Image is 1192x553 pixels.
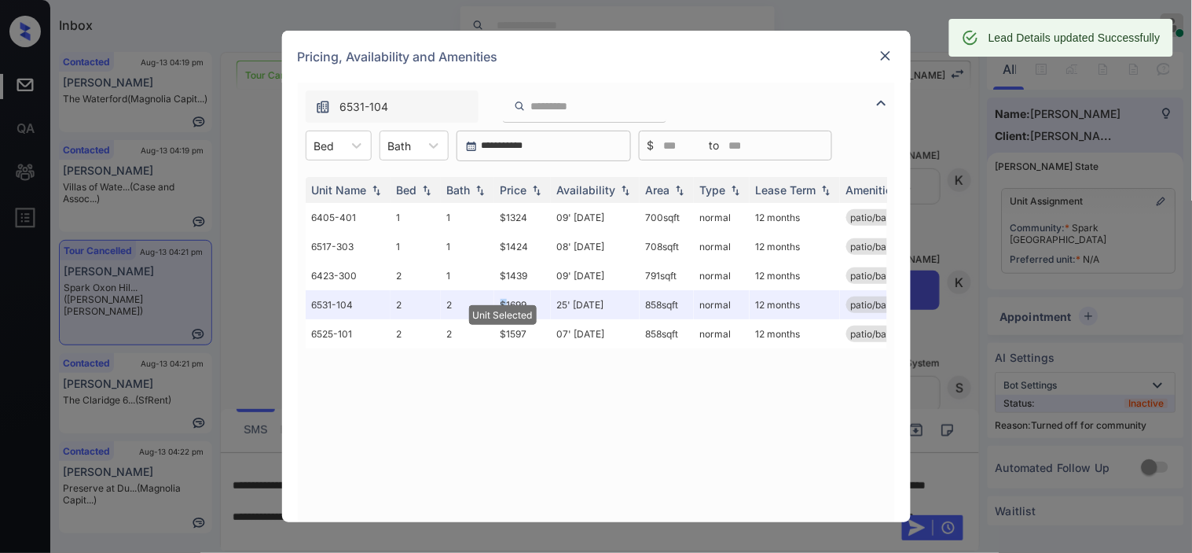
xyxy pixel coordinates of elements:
td: 12 months [750,232,840,261]
td: normal [694,232,750,261]
td: 12 months [750,203,840,232]
td: $1324 [494,203,551,232]
span: patio/balcony [851,241,911,253]
span: patio/balcony [851,299,911,311]
td: 1 [441,232,494,261]
td: normal [694,290,750,319]
td: 12 months [750,261,840,290]
div: Bed [397,183,417,197]
div: Type [700,183,726,197]
div: Lead Details updated Successfully [988,24,1161,52]
td: 09' [DATE] [551,203,640,232]
img: sorting [419,185,435,196]
td: 791 sqft [640,261,694,290]
img: sorting [369,185,384,196]
img: icon-zuma [315,99,331,115]
td: 2 [441,290,494,319]
span: 6531-104 [340,98,389,116]
div: Unit Name [312,183,367,197]
td: 2 [391,290,441,319]
img: icon-zuma [872,94,891,112]
img: sorting [728,185,743,196]
div: Price [501,183,527,197]
td: 25' [DATE] [551,290,640,319]
td: 6405-401 [306,203,391,232]
td: 6517-303 [306,232,391,261]
div: Pricing, Availability and Amenities [282,31,911,83]
span: patio/balcony [851,328,911,340]
td: 09' [DATE] [551,261,640,290]
td: 08' [DATE] [551,232,640,261]
td: $1699 [494,290,551,319]
td: 1 [441,203,494,232]
img: sorting [618,185,633,196]
td: 1 [441,261,494,290]
span: patio/balcony [851,212,911,223]
td: normal [694,319,750,348]
img: icon-zuma [514,99,526,113]
td: normal [694,261,750,290]
div: Amenities [846,183,899,197]
div: Area [646,183,670,197]
td: 12 months [750,319,840,348]
span: $ [647,137,655,154]
td: 6531-104 [306,290,391,319]
td: $1597 [494,319,551,348]
img: close [878,48,893,64]
td: $1439 [494,261,551,290]
td: 708 sqft [640,232,694,261]
div: Lease Term [756,183,816,197]
td: 1 [391,232,441,261]
img: sorting [672,185,688,196]
td: $1424 [494,232,551,261]
td: 07' [DATE] [551,319,640,348]
img: sorting [472,185,488,196]
td: 1 [391,203,441,232]
td: 700 sqft [640,203,694,232]
td: 2 [441,319,494,348]
img: sorting [529,185,545,196]
div: Bath [447,183,471,197]
span: patio/balcony [851,270,911,282]
td: 6423-300 [306,261,391,290]
span: to [710,137,720,154]
td: normal [694,203,750,232]
td: 12 months [750,290,840,319]
td: 858 sqft [640,290,694,319]
td: 2 [391,261,441,290]
div: Availability [557,183,616,197]
td: 858 sqft [640,319,694,348]
td: 2 [391,319,441,348]
td: 6525-101 [306,319,391,348]
img: sorting [818,185,834,196]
